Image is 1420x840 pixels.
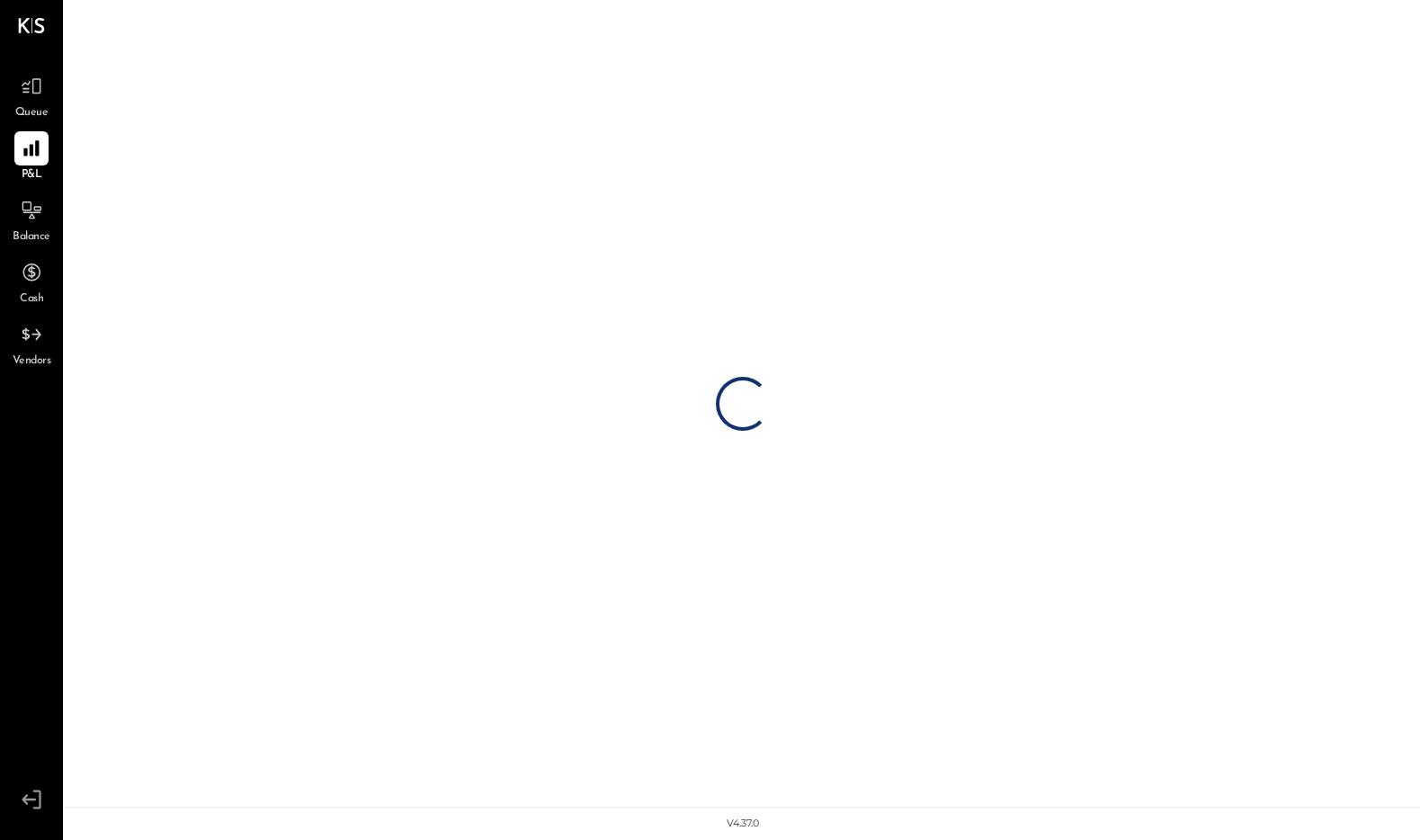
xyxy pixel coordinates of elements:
span: Cash [20,291,43,308]
span: Queue [15,105,49,121]
a: Balance [1,193,62,246]
span: P&L [22,167,42,183]
div: v 4.37.0 [727,817,759,831]
span: Vendors [13,353,51,370]
a: Vendors [1,317,62,370]
a: P&L [1,131,62,183]
a: Queue [1,69,62,121]
a: Cash [1,255,62,308]
span: Balance [13,229,50,246]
